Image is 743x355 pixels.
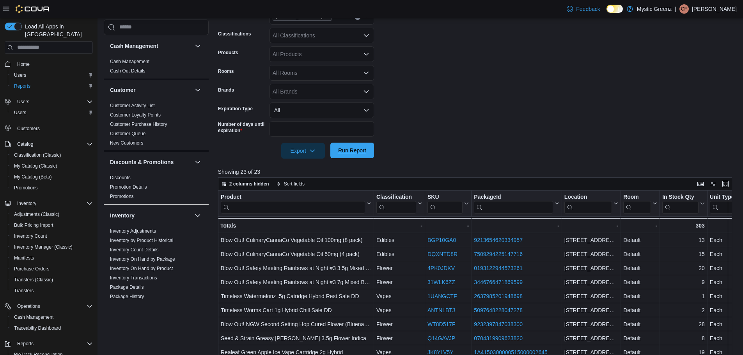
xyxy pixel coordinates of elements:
span: Feedback [576,5,600,13]
button: Export [281,143,325,159]
button: Open list of options [363,88,369,95]
button: Inventory [110,212,192,219]
div: - [427,221,469,230]
div: Timeless Watermelonz .5g Catridge Hybrid Rest Sale DD [221,291,371,301]
div: Location [564,193,612,201]
a: 3446766471869599 [474,279,523,285]
div: 8 [662,334,705,343]
a: Promotions [110,194,134,199]
a: Classification (Classic) [11,150,64,160]
span: Reports [14,83,30,89]
span: Customer Purchase History [110,121,167,127]
div: Flower [376,334,422,343]
div: 15 [662,249,705,259]
button: In Stock Qty [662,193,705,213]
button: Display options [708,179,718,189]
span: Package Details [110,284,144,290]
div: 1 [662,291,705,301]
button: Customers [2,123,96,134]
span: Inventory On Hand by Product [110,265,173,272]
span: Promotions [14,185,38,191]
span: Users [17,99,29,105]
a: Discounts [110,175,131,180]
button: SKU [427,193,469,213]
span: Traceabilty Dashboard [11,323,93,333]
div: In Stock Qty [662,193,699,201]
a: Transfers (Classic) [11,275,56,284]
div: Totals [220,221,371,230]
a: Inventory Count Details [110,247,159,253]
button: 2 columns hidden [218,179,272,189]
a: Cash Management [11,313,57,322]
button: Users [14,97,32,106]
div: [STREET_ADDRESS] [564,306,618,315]
a: Feedback [564,1,603,17]
span: Classification (Classic) [14,152,61,158]
a: Inventory Count [11,231,50,241]
p: Mystic Greenz [637,4,672,14]
button: Location [564,193,618,213]
span: Home [17,61,30,67]
label: Products [218,49,238,56]
div: [STREET_ADDRESS] [564,277,618,287]
a: Package History [110,294,144,299]
span: Cash Out Details [110,68,145,74]
a: WT8D517F [427,321,456,327]
div: Vapes [376,291,422,301]
span: Purchase Orders [11,264,93,274]
span: Cash Management [110,58,149,65]
a: 1UANGCTF [427,293,457,299]
div: Customer [104,101,209,151]
button: Manifests [8,253,96,263]
a: 4PK0JDKV [427,265,455,271]
button: Enter fullscreen [721,179,730,189]
span: Traceabilty Dashboard [14,325,61,331]
div: Product [221,193,365,213]
div: Classification [376,193,416,201]
div: In Stock Qty [662,193,699,213]
div: Room [623,193,651,201]
span: Transfers (Classic) [11,275,93,284]
span: Bulk Pricing Import [11,221,93,230]
button: Purchase Orders [8,263,96,274]
button: Reports [2,338,96,349]
span: Promotion Details [110,184,147,190]
label: Brands [218,87,234,93]
div: - [474,221,559,230]
span: Load All Apps in [GEOGRAPHIC_DATA] [22,23,93,38]
div: - [564,221,618,230]
button: Adjustments (Classic) [8,209,96,220]
span: Reports [14,339,93,348]
p: | [675,4,676,14]
div: Classification [376,193,416,213]
div: Product [221,193,365,201]
div: Blow Out! NGW Second Setting Hop Cured Flower (Bluenana and Galaxy) 3.5g Hybrid [221,320,371,329]
span: Transfers (Classic) [14,277,53,283]
div: Blow Out! CulinaryCannaCo Vegetable Oil 50mg (4 pack) [221,249,371,259]
button: Open list of options [363,32,369,39]
div: Inventory [104,226,209,342]
a: Customer Purchase History [110,122,167,127]
span: Adjustments (Classic) [14,211,59,217]
span: Manifests [14,255,34,261]
label: Rooms [218,68,234,74]
span: My Catalog (Classic) [14,163,57,169]
a: Inventory On Hand by Product [110,266,173,271]
button: Operations [2,301,96,312]
div: Flower [376,320,422,329]
button: Product [221,193,371,213]
div: Default [623,235,657,245]
span: Manifests [11,253,93,263]
button: Inventory [193,211,202,220]
span: Transfers [11,286,93,295]
a: Reports [11,81,34,91]
span: Customers [17,125,40,132]
button: Cash Management [193,41,202,51]
h3: Discounts & Promotions [110,158,174,166]
button: PackageId [474,193,559,213]
a: Transfers [11,286,37,295]
span: My Catalog (Beta) [14,174,52,180]
a: Cash Management [110,59,149,64]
